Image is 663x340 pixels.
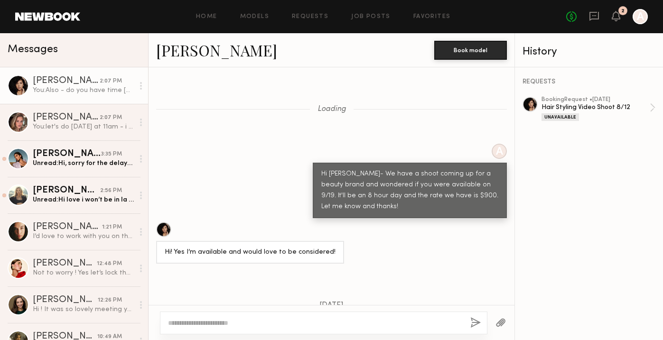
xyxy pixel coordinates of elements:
div: Hi! Yes I’m available and would love to be considered! [165,247,336,258]
div: 1:21 PM [102,223,122,232]
span: Loading [317,105,346,113]
div: History [523,46,655,57]
div: Hair Styling Video Shoot 8/12 [542,103,650,112]
div: Hi [PERSON_NAME]- We have a shoot coming up for a beauty brand and wondered if you were available... [321,169,498,212]
div: 2 [621,9,625,14]
a: bookingRequest •[DATE]Hair Styling Video Shoot 8/12Unavailable [542,97,655,121]
div: Unread: Hi love i won’t be in la until the [DATE] since im doing Paris fashionweek say that in ca... [33,195,134,204]
a: A [633,9,648,24]
div: You: Also - do you have time [DATE] or [DATE] for that 15 min VC with the director to go over the... [33,86,134,95]
div: 3:35 PM [101,150,122,159]
div: Not to worry ! Yes let’s lock that in 🥰 [33,268,134,277]
div: Unread: Hi, sorry for the delayed response! I was on set [DATE]. I got confirmed for another job ... [33,159,134,168]
div: 2:56 PM [100,186,122,195]
div: I’d love to work with you on the 24th if you choose me and it’s confirmed [33,232,134,241]
div: [PERSON_NAME] [33,76,100,86]
a: Requests [292,14,328,20]
a: [PERSON_NAME] [156,40,277,60]
a: Home [196,14,217,20]
div: REQUESTS [523,79,655,85]
div: 12:48 PM [97,259,122,268]
a: Job Posts [351,14,391,20]
div: [PERSON_NAME] [33,113,100,122]
div: 2:07 PM [100,77,122,86]
div: [PERSON_NAME] [33,222,102,232]
div: [PERSON_NAME] [33,259,97,268]
div: 2:07 PM [100,113,122,122]
span: [DATE] [319,302,344,310]
div: 12:26 PM [98,296,122,305]
div: [PERSON_NAME] [33,149,101,159]
div: Unavailable [542,113,579,121]
div: booking Request • [DATE] [542,97,650,103]
a: Book model [434,46,507,54]
a: Models [240,14,269,20]
div: You: let's do [DATE] at 11am - i sent the zoom info [33,122,134,131]
span: Messages [8,44,58,55]
a: Favorites [413,14,451,20]
div: [PERSON_NAME] [33,295,98,305]
button: Book model [434,41,507,60]
div: [PERSON_NAME] [33,186,100,195]
div: Hi ! It was so lovely meeting yall ! And yes I'm available! [33,305,134,314]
